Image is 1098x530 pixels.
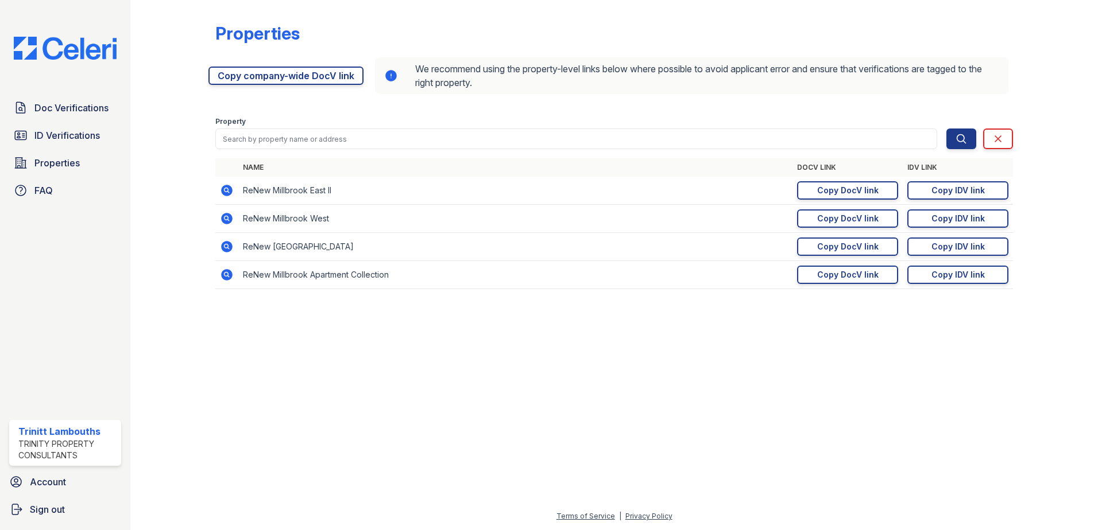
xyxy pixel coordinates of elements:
a: Terms of Service [556,512,615,520]
span: FAQ [34,184,53,197]
a: ID Verifications [9,124,121,147]
div: | [619,512,621,520]
a: Copy company-wide DocV link [208,67,364,85]
a: FAQ [9,179,121,202]
a: Copy IDV link [907,181,1008,200]
a: Copy IDV link [907,266,1008,284]
div: Trinity Property Consultants [18,438,117,461]
span: Properties [34,156,80,170]
a: Copy DocV link [797,237,898,256]
div: Trinitt Lambouths [18,424,117,438]
a: Sign out [5,498,126,521]
th: DocV Link [792,158,903,177]
a: Copy IDV link [907,237,1008,256]
a: Account [5,470,126,493]
td: ReNew [GEOGRAPHIC_DATA] [238,233,792,261]
a: Copy DocV link [797,209,898,228]
img: CE_Logo_Blue-a8612792a0a2168367f1c8372b55b34899dd931a85d93a1a3d3e32e68fde9ad4.png [5,37,126,60]
label: Property [215,117,246,126]
a: Properties [9,151,121,174]
div: Properties [215,23,300,44]
th: IDV Link [903,158,1013,177]
a: Doc Verifications [9,96,121,119]
div: Copy IDV link [931,185,985,196]
th: Name [238,158,792,177]
div: Copy IDV link [931,213,985,224]
a: Copy DocV link [797,181,898,200]
span: Account [30,475,66,489]
span: Sign out [30,502,65,516]
div: Copy IDV link [931,241,985,252]
div: Copy DocV link [817,213,879,224]
td: ReNew Millbrook Apartment Collection [238,261,792,289]
div: Copy DocV link [817,185,879,196]
div: Copy IDV link [931,269,985,280]
input: Search by property name or address [215,128,937,149]
a: Copy DocV link [797,266,898,284]
div: Copy DocV link [817,241,879,252]
a: Copy IDV link [907,209,1008,228]
td: ReNew Millbrook East II [238,177,792,205]
div: Copy DocV link [817,269,879,280]
span: ID Verifications [34,128,100,142]
span: Doc Verifications [34,101,109,115]
a: Privacy Policy [625,512,672,520]
div: We recommend using the property-level links below where possible to avoid applicant error and ens... [375,57,1008,94]
td: ReNew Millbrook West [238,205,792,233]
